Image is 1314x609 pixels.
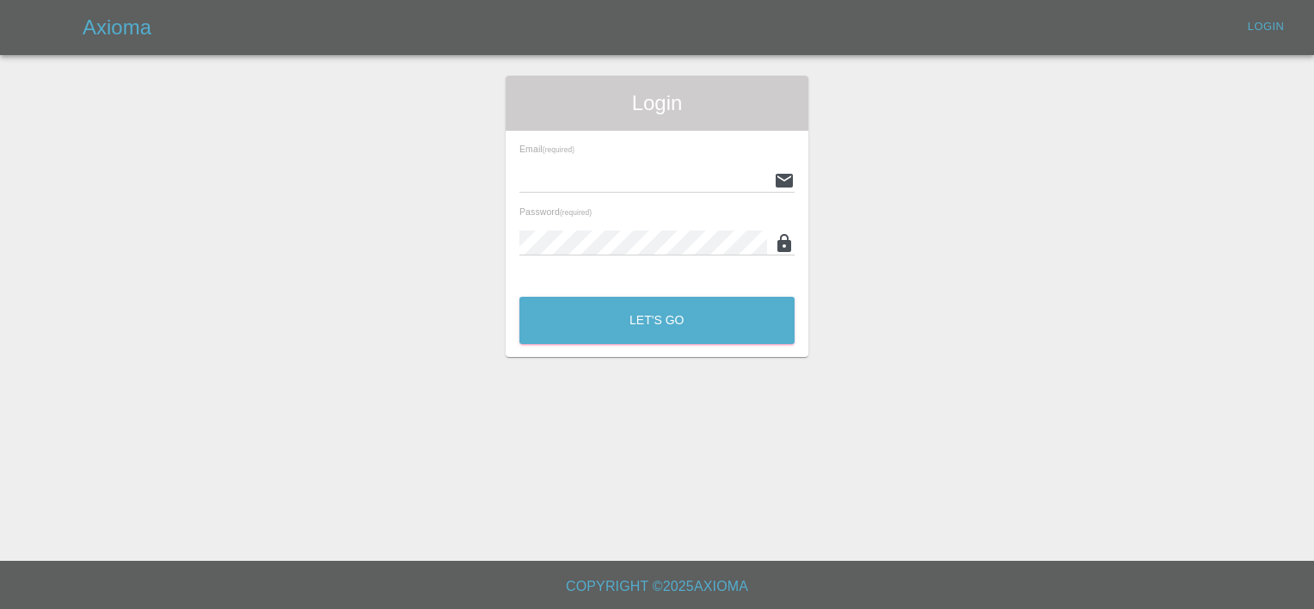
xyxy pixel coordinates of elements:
[1238,14,1293,40] a: Login
[560,209,592,217] small: (required)
[519,89,795,117] span: Login
[14,575,1300,599] h6: Copyright © 2025 Axioma
[519,297,795,344] button: Let's Go
[519,206,592,217] span: Password
[543,146,574,154] small: (required)
[519,144,574,154] span: Email
[83,14,151,41] h5: Axioma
